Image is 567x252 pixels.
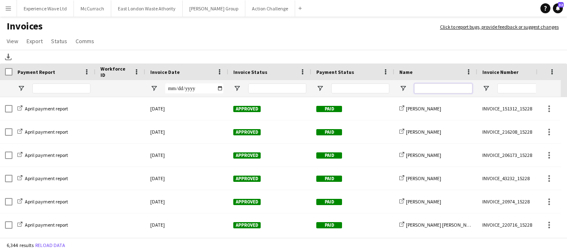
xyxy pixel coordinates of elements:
[316,85,324,92] button: Open Filter Menu
[17,222,68,228] a: April payment report
[150,69,180,75] span: Invoice Date
[406,105,441,112] span: [PERSON_NAME]
[3,36,22,46] a: View
[497,83,555,93] input: Invoice Number Filter Input
[399,85,407,92] button: Open Filter Menu
[233,106,261,112] span: Approved
[248,83,306,93] input: Invoice Status Filter Input
[558,2,564,7] span: 32
[406,175,441,181] span: [PERSON_NAME]
[233,152,261,159] span: Approved
[17,175,68,181] a: April payment report
[150,85,158,92] button: Open Filter Menu
[23,36,46,46] a: Export
[233,85,241,92] button: Open Filter Menu
[183,0,245,17] button: [PERSON_NAME] Group
[25,129,68,135] span: April payment report
[245,0,295,17] button: Action Challenge
[25,198,68,205] span: April payment report
[477,144,560,166] div: INVOICE_206173_15228
[51,37,67,45] span: Status
[406,152,441,158] span: [PERSON_NAME]
[17,129,68,135] a: April payment report
[17,69,55,75] span: Payment Report
[553,3,563,13] a: 32
[316,199,342,205] span: Paid
[34,241,67,250] button: Reload data
[165,83,223,93] input: Invoice Date Filter Input
[233,129,261,135] span: Approved
[48,36,71,46] a: Status
[399,69,413,75] span: Name
[414,83,472,93] input: Name Filter Input
[477,167,560,190] div: INVOICE_43232_15228
[17,85,25,92] button: Open Filter Menu
[477,97,560,120] div: INVOICE_151312_15228
[145,120,228,143] div: [DATE]
[233,69,267,75] span: Invoice Status
[76,37,94,45] span: Comms
[145,167,228,190] div: [DATE]
[233,176,261,182] span: Approved
[25,222,68,228] span: April payment report
[440,23,559,31] a: Click to report bugs, provide feedback or suggest changes
[477,190,560,213] div: INVOICE_20974_15228
[316,152,342,159] span: Paid
[32,83,90,93] input: Payment Report Filter Input
[477,213,560,236] div: INVOICE_220716_15228
[316,222,342,228] span: Paid
[25,105,68,112] span: April payment report
[74,0,111,17] button: McCurrach
[27,37,43,45] span: Export
[406,129,441,135] span: [PERSON_NAME]
[145,213,228,236] div: [DATE]
[3,52,13,62] app-action-btn: Download
[316,176,342,182] span: Paid
[316,129,342,135] span: Paid
[482,85,490,92] button: Open Filter Menu
[72,36,98,46] a: Comms
[482,69,518,75] span: Invoice Number
[7,37,18,45] span: View
[17,198,68,205] a: April payment report
[233,222,261,228] span: Approved
[25,152,68,158] span: April payment report
[100,66,130,78] span: Workforce ID
[145,190,228,213] div: [DATE]
[145,144,228,166] div: [DATE]
[406,222,477,228] span: [PERSON_NAME] [PERSON_NAME]
[111,0,183,17] button: East London Waste Athority
[25,175,68,181] span: April payment report
[145,97,228,120] div: [DATE]
[477,120,560,143] div: INVOICE_216208_15228
[316,69,354,75] span: Payment Status
[17,105,68,112] a: April payment report
[406,198,441,205] span: [PERSON_NAME]
[233,199,261,205] span: Approved
[316,106,342,112] span: Paid
[17,152,68,158] a: April payment report
[17,0,74,17] button: Experience Wave Ltd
